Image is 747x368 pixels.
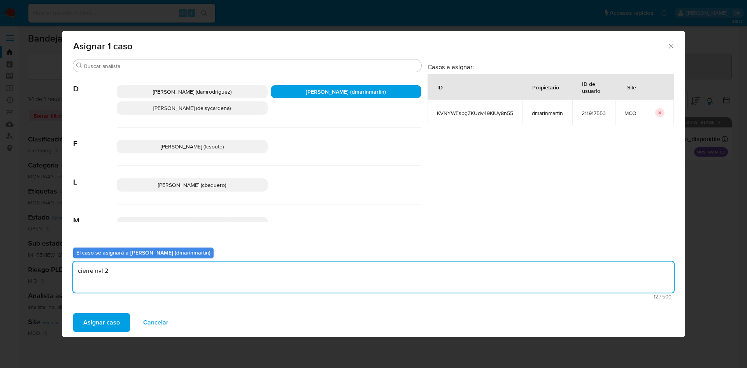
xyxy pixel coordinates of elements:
div: [PERSON_NAME] (deisycardena) [117,101,268,115]
textarea: cierre nvl 2 [73,262,674,293]
span: dmarinmartin [532,110,563,117]
span: F [73,127,117,148]
input: Buscar analista [84,63,418,70]
div: Propietario [523,78,568,96]
button: Cerrar ventana [667,42,674,49]
span: 211917553 [582,110,606,117]
button: Asignar caso [73,313,130,332]
span: [PERSON_NAME] (fcsouto) [161,143,224,150]
button: Cancelar [133,313,179,332]
div: ID de usuario [573,74,615,100]
span: Máximo 500 caracteres [75,294,672,299]
span: M [73,204,117,225]
div: [PERSON_NAME] (dmarinmartin) [271,85,422,98]
span: MCO [624,110,637,117]
span: [PERSON_NAME] (deisycardena) [153,104,231,112]
div: [PERSON_NAME] (cbaquero) [117,178,268,192]
span: Cancelar [143,314,168,331]
div: [PERSON_NAME] (marperdomo) [117,217,268,230]
span: [PERSON_NAME] (marperdomo) [154,220,230,227]
span: L [73,166,117,187]
span: Asignar caso [83,314,120,331]
span: KVNYWEsbgZKUdv49KIUy8n55 [437,110,513,117]
div: [PERSON_NAME] (fcsouto) [117,140,268,153]
span: Asignar 1 caso [73,42,667,51]
div: ID [428,78,452,96]
span: [PERSON_NAME] (dmarinmartin) [306,88,386,96]
button: Buscar [76,63,82,69]
h3: Casos a asignar: [428,63,674,71]
span: D [73,73,117,94]
div: [PERSON_NAME] (damrodriguez) [117,85,268,98]
div: Site [618,78,645,96]
span: [PERSON_NAME] (cbaquero) [158,181,226,189]
b: El caso se asignará a [PERSON_NAME] (dmarinmartin) [76,249,210,256]
span: [PERSON_NAME] (damrodriguez) [153,88,231,96]
button: icon-button [655,108,665,117]
div: assign-modal [62,31,685,337]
